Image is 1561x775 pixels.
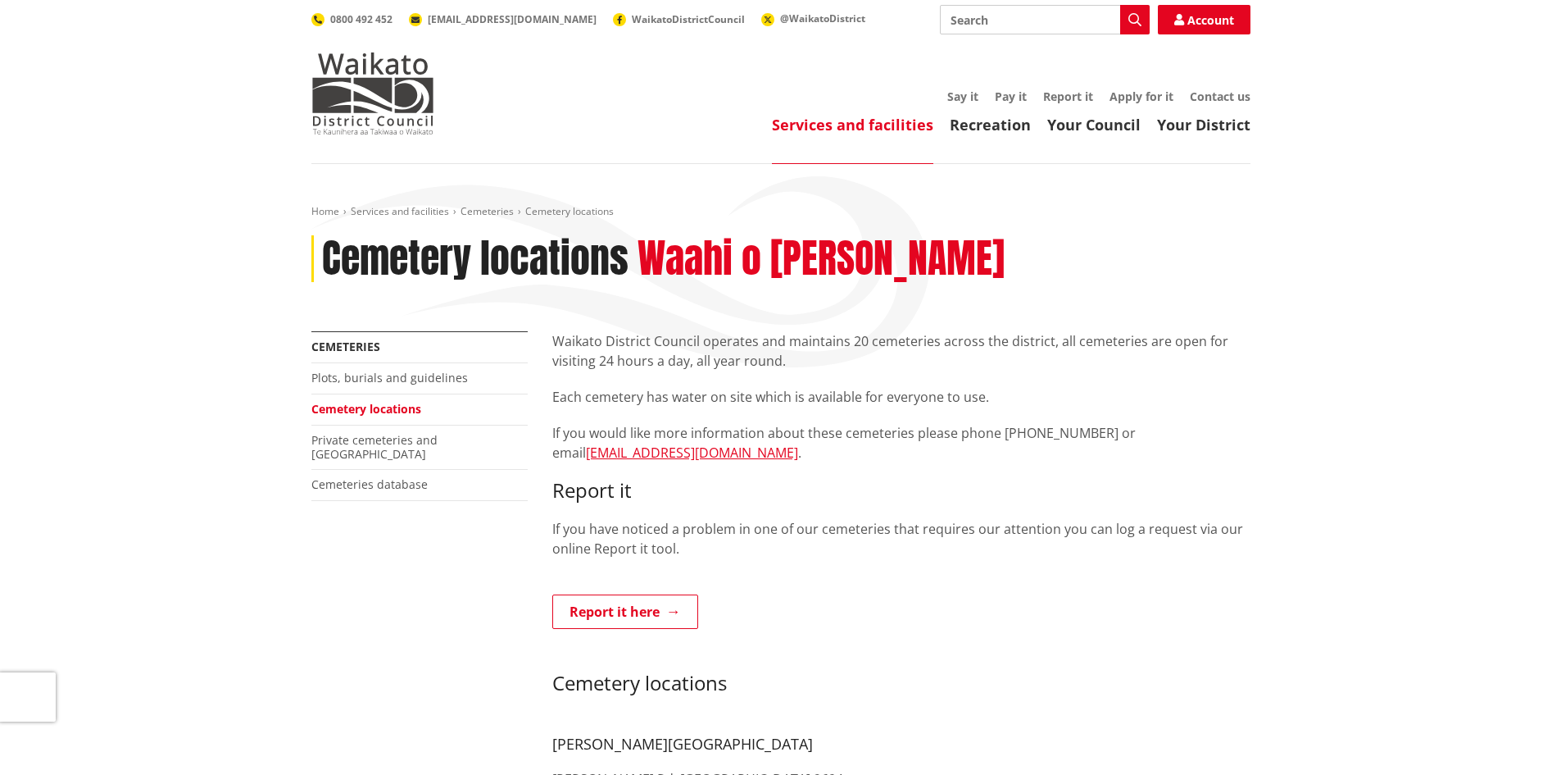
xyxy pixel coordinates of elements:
a: [EMAIL_ADDRESS][DOMAIN_NAME] [409,12,597,26]
a: Your Council [1047,115,1141,134]
h3: Report it [552,479,1250,503]
a: Cemeteries [461,204,514,218]
input: Search input [940,5,1150,34]
a: Report it [1043,89,1093,104]
a: Services and facilities [772,115,933,134]
nav: breadcrumb [311,205,1250,219]
a: Account [1158,5,1250,34]
span: WaikatoDistrictCouncil [632,12,745,26]
span: 0800 492 452 [330,12,393,26]
span: [EMAIL_ADDRESS][DOMAIN_NAME] [428,12,597,26]
div: If you have noticed a problem in one of our cemeteries that requires our attention you can log a ... [552,331,1250,718]
a: Plots, burials and guidelines [311,370,468,385]
span: @WaikatoDistrict [780,11,865,25]
a: Your District [1157,115,1250,134]
a: Pay it [995,89,1027,104]
h3: Cemetery locations [552,648,1250,718]
a: Cemetery locations [311,401,421,417]
h1: Cemetery locations [322,235,628,283]
h4: [PERSON_NAME][GEOGRAPHIC_DATA] [552,736,1250,754]
a: Report it here [552,595,698,629]
a: WaikatoDistrictCouncil [613,12,745,26]
a: @WaikatoDistrict [761,11,865,25]
h2: Waahi o [PERSON_NAME] [638,235,1005,283]
a: Say it [947,89,978,104]
a: Private cemeteries and [GEOGRAPHIC_DATA] [311,432,438,462]
a: Cemeteries [311,339,380,354]
a: Cemeteries database [311,476,428,492]
p: Each cemetery has water on site which is available for everyone to use. [552,387,1250,407]
span: Cemetery locations [525,204,614,218]
a: Services and facilities [351,204,449,218]
a: 0800 492 452 [311,12,393,26]
a: Contact us [1190,89,1250,104]
p: If you would like more information about these cemeteries please phone [PHONE_NUMBER] or email . [552,423,1250,463]
p: Waikato District Council operates and maintains 20 cemeteries across the district, all cemeteries... [552,331,1250,371]
a: [EMAIL_ADDRESS][DOMAIN_NAME] [586,444,798,462]
a: Apply for it [1109,89,1173,104]
img: Waikato District Council - Te Kaunihera aa Takiwaa o Waikato [311,52,434,134]
a: Home [311,204,339,218]
a: Recreation [950,115,1031,134]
